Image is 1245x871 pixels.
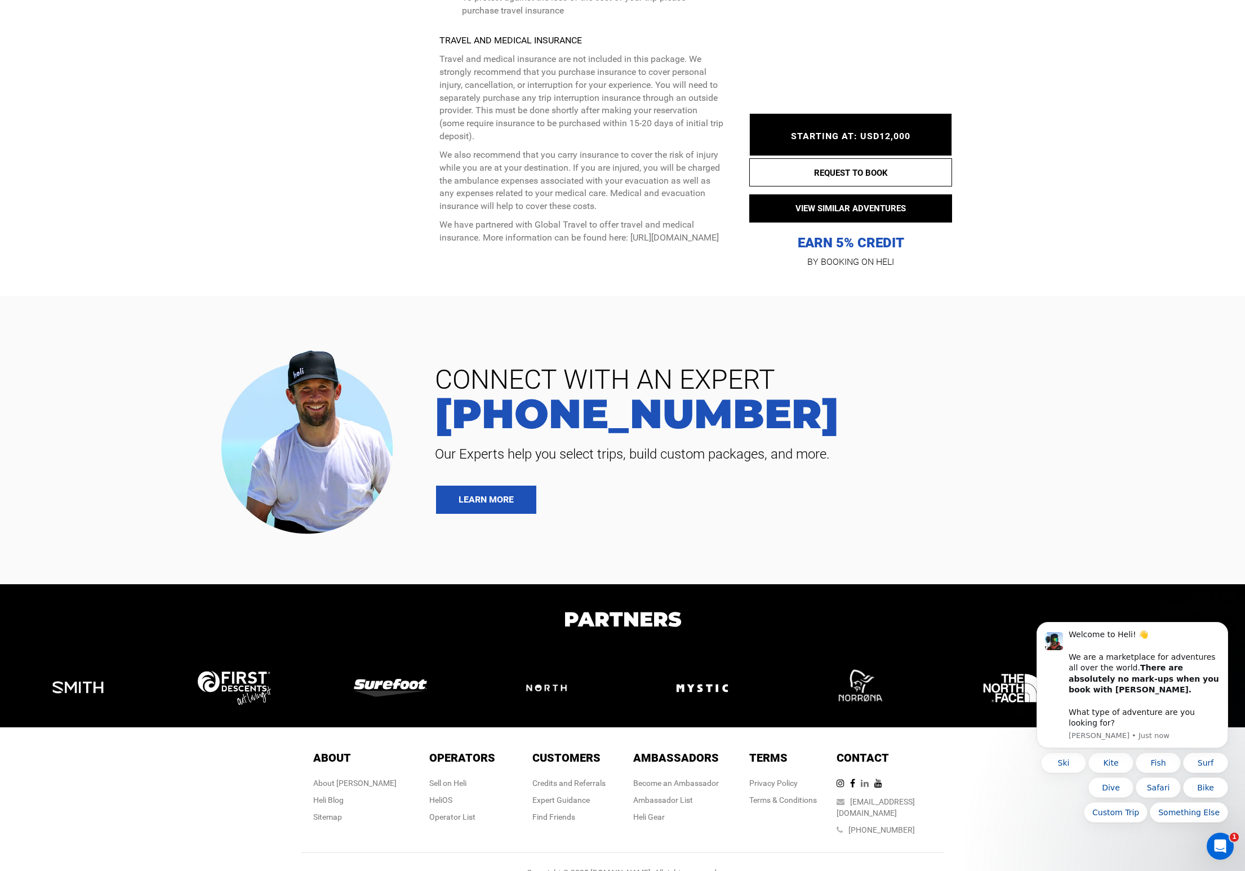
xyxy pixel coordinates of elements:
a: Credits and Referrals [532,779,606,788]
img: logo [979,653,1050,723]
a: [EMAIL_ADDRESS][DOMAIN_NAME] [837,797,915,817]
div: Find Friends [532,811,606,823]
iframe: Intercom live chat [1207,833,1234,860]
div: Operator List [429,811,495,823]
span: Ambassadors [633,751,719,765]
p: We also recommend that you carry insurance to cover the risk of injury while you are at your dest... [439,149,724,213]
a: Heli Blog [313,796,344,805]
p: We have partnered with Global Travel to offer travel and medical insurance. More information can ... [439,219,724,245]
strong: TRAVEL AND MEDICAL INSURANCE [439,35,582,46]
span: Customers [532,751,601,765]
span: Terms [749,751,788,765]
span: 1 [1230,833,1239,842]
a: Become an Ambassador [633,779,719,788]
p: BY BOOKING ON HELI [749,254,952,270]
p: EARN 5% CREDIT [749,122,952,252]
a: LEARN MORE [436,486,536,514]
img: logo [510,669,583,707]
a: Terms & Conditions [749,796,817,805]
button: REQUEST TO BOOK [749,158,952,186]
a: Expert Guidance [532,796,590,805]
div: Sitemap [313,811,397,823]
img: logo [354,679,427,697]
a: HeliOS [429,796,452,805]
a: Privacy Policy [749,779,798,788]
div: Ambassador List [633,794,719,806]
span: STARTING AT: USD12,000 [791,131,910,141]
img: logo [667,653,737,723]
iframe: Intercom notifications message [1020,546,1245,841]
img: logo [198,671,271,705]
span: Our Experts help you select trips, build custom packages, and more. [426,445,1228,463]
div: Sell on Heli [429,777,495,789]
span: CONNECT WITH AN EXPERT [426,366,1228,393]
p: Travel and medical insurance are not included in this package. We strongly recommend that you pur... [439,53,724,143]
img: contact our team [212,341,410,540]
a: [PHONE_NUMBER] [848,825,915,834]
button: VIEW SIMILAR ADVENTURES [749,194,952,223]
a: [PHONE_NUMBER] [426,393,1228,434]
img: logo [823,653,893,723]
img: logo [43,653,113,723]
div: About [PERSON_NAME] [313,777,397,789]
a: Heli Gear [633,812,665,821]
span: About [313,751,351,765]
span: Operators [429,751,495,765]
span: Contact [837,751,889,765]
